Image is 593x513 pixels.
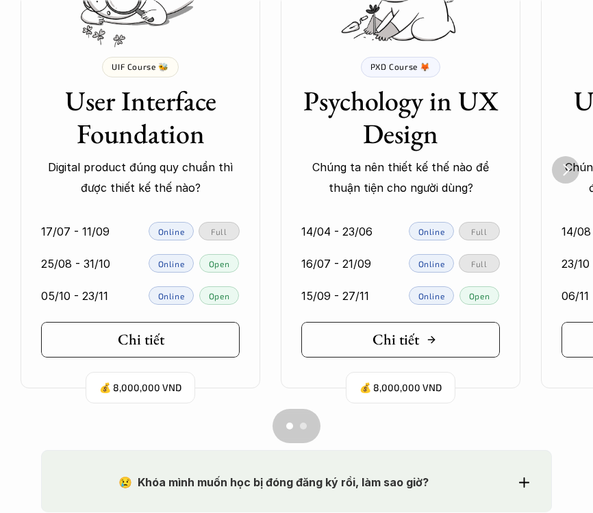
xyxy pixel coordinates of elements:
p: Open [469,291,490,301]
p: Full [471,259,487,268]
p: 14/04 - 23/06 [301,221,373,242]
p: Digital product đúng quy chuẩn thì được thiết kế thế nào? [41,157,240,199]
button: Next [552,156,579,184]
p: PXD Course 🦊 [370,62,431,71]
p: Online [158,227,185,236]
p: 16/07 - 21/09 [301,253,371,274]
button: Scroll to page 1 [273,409,296,443]
a: Chi tiết [41,322,240,358]
p: 25/08 - 31/10 [41,253,110,274]
p: 05/10 - 23/11 [41,286,108,306]
h5: Chi tiết [373,331,419,349]
p: Open [209,259,229,268]
p: 💰 8,000,000 VND [99,379,181,397]
p: Chúng ta nên thiết kế thế nào để thuận tiện cho người dùng? [301,157,500,199]
p: Open [209,291,229,301]
p: Online [158,291,185,301]
p: 💰 8,000,000 VND [359,379,442,397]
p: Full [211,227,227,236]
p: Online [158,259,185,268]
h3: User Interface Foundation [41,84,240,150]
a: Chi tiết [301,322,500,358]
p: UIF Course 🐝 [112,62,168,71]
button: Scroll to page 2 [296,409,320,443]
h3: Psychology in UX Design [301,84,500,150]
p: Online [418,259,445,268]
p: Online [418,227,445,236]
p: 15/09 - 27/11 [301,286,369,306]
p: Online [418,291,445,301]
p: Full [471,227,487,236]
strong: 😢 Khóa mình muốn học bị đóng đăng ký rồi, làm sao giờ? [118,475,429,489]
h5: Chi tiết [118,331,164,349]
p: 17/07 - 11/09 [41,221,110,242]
